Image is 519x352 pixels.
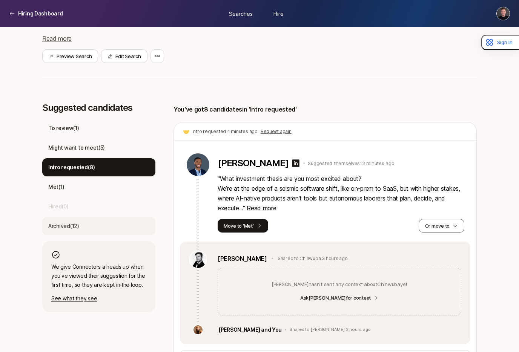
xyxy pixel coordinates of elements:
[222,6,259,20] a: Searches
[48,143,105,152] p: Might want to meet ( 5 )
[296,292,383,303] button: Ask[PERSON_NAME]for context
[42,35,72,42] span: Read more
[218,325,282,334] p: [PERSON_NAME] and You
[48,124,79,133] p: To review ( 1 )
[51,294,146,303] p: See what they see
[48,182,64,191] p: Met ( 1 )
[278,255,348,262] p: Shared to Chinwuba 3 hours ago
[192,128,258,135] p: Intro requested 4 minutes ago
[174,104,297,114] p: You've got 8 candidates in 'Intro requested'
[183,127,189,136] span: 🤝
[273,9,284,17] span: Hire
[218,174,464,213] p: " What investment thesis are you most excited about? We’re at the edge of a seismic software shif...
[193,325,203,334] img: c777a5ab_2847_4677_84ce_f0fc07219358.jpg
[42,103,155,113] p: Suggested candidates
[259,6,297,20] a: Hire
[218,219,268,233] button: Move to 'Met'
[187,153,209,176] img: ACg8ocKfCNvWTzZilpI7lOcpv0DfHVw5zBVt3PrhQJu8VuUnT3gltX5o=s160-c
[218,158,288,168] p: [PERSON_NAME]
[18,9,63,18] p: Hiring Dashboard
[497,7,510,20] img: Christopher Harper
[261,128,292,135] button: Request again
[308,159,394,167] p: Suggested themselves 12 minutes ago
[48,222,79,231] p: Archived ( 12 )
[229,9,253,17] span: Searches
[419,219,464,233] button: Or move to
[190,251,206,268] img: 60c51fb4_14eb_4499_a43e_782c5adda885.jpg
[101,49,147,63] button: Edit Search
[48,163,95,172] p: Intro requested ( 8 )
[247,204,276,212] span: Read more
[51,262,146,289] p: We give Connectors a heads up when you've viewed their suggestion for the first time, so they are...
[218,254,267,263] a: [PERSON_NAME]
[42,49,98,63] button: Preview Search
[48,202,69,211] p: Hired ( 0 )
[289,327,371,332] p: Shared to [PERSON_NAME] 3 hours ago
[272,280,407,288] p: [PERSON_NAME] hasn't sent any context about Chinwuba yet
